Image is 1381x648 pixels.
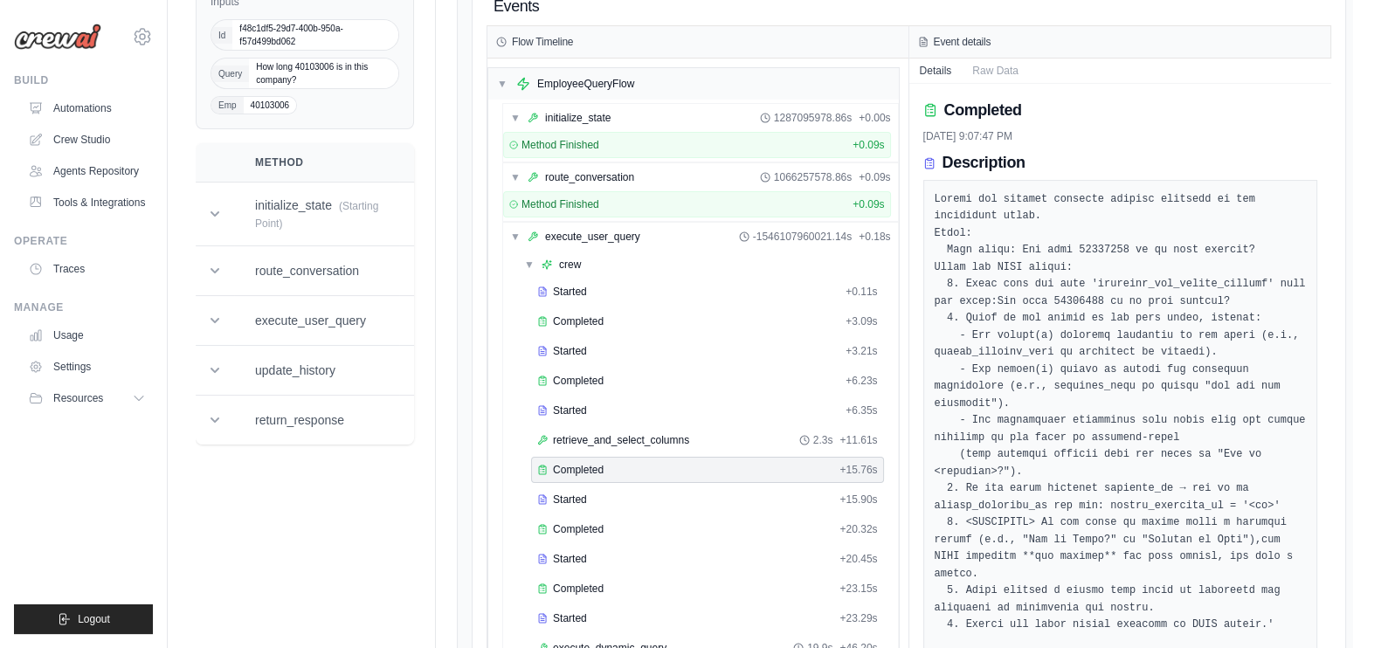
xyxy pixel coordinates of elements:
iframe: Chat Widget [1294,564,1381,648]
img: Logo [14,24,101,50]
th: Method [234,143,399,183]
h3: Description [943,154,1025,173]
td: return_response [234,396,399,445]
span: + 15.90s [839,493,877,507]
span: ▼ [497,77,508,91]
span: Completed [553,463,604,477]
span: + 23.29s [839,611,877,625]
span: + 3.09s [846,314,877,328]
span: 40103006 [244,97,297,114]
div: [DATE] 9:07:47 PM [923,129,1318,143]
span: Completed [553,374,604,388]
div: crew [559,258,581,272]
h3: Event details [934,35,991,49]
td: initialize_state [234,183,399,246]
span: Started [553,611,587,625]
span: f48c1df5-29d7-400b-950a-f57d499bd062 [232,20,398,50]
span: + 0.09s [859,170,890,184]
span: + 0.11s [846,285,877,299]
span: + 0.18s [859,230,890,244]
span: retrieve_and_select_columns [553,433,689,447]
span: Id [211,27,232,44]
span: Completed [553,582,604,596]
span: Started [553,403,587,417]
td: execute_user_query [234,296,399,346]
span: Started [553,493,587,507]
span: -1546107960021.14s [753,230,852,244]
a: Automations [21,94,153,122]
div: initialize_state [545,111,611,125]
span: Emp [211,97,244,114]
a: Agents Repository [21,157,153,185]
span: + 0.09s [853,197,884,211]
span: + 20.45s [839,552,877,566]
h3: Flow Timeline [512,35,573,49]
span: ▼ [510,170,521,184]
h2: Completed [944,98,1022,122]
span: 2.3s [813,433,833,447]
span: ▼ [524,258,535,272]
div: Operate [14,234,153,248]
span: ▼ [510,111,521,125]
span: ▼ [510,230,521,244]
div: Build [14,73,153,87]
span: Started [553,552,587,566]
span: + 3.21s [846,344,877,358]
span: 1287095978.86s [774,111,852,125]
span: Resources [53,391,103,405]
span: + 11.61s [839,433,877,447]
span: Logout [78,612,110,626]
button: Details [909,59,963,83]
span: How long 40103006 is in this company? [249,59,398,88]
th: Status [399,143,509,183]
span: + 6.35s [846,403,877,417]
span: 1066257578.86s [774,170,852,184]
span: Started [553,285,587,299]
span: Method Finished [521,197,599,211]
span: + 0.09s [853,138,884,152]
td: update_history [234,346,399,396]
div: execute_user_query [545,230,640,244]
a: Tools & Integrations [21,189,153,217]
span: Query [211,65,249,82]
div: route_conversation [545,170,634,184]
span: + 6.23s [846,374,877,388]
div: Manage [14,300,153,314]
a: Traces [21,255,153,283]
span: Method Finished [521,138,599,152]
button: Logout [14,604,153,634]
span: + 0.00s [859,111,890,125]
span: Completed [553,522,604,536]
button: Resources [21,384,153,412]
span: + 20.32s [839,522,877,536]
a: Crew Studio [21,126,153,154]
span: + 15.76s [839,463,877,477]
button: Raw Data [962,59,1029,83]
span: Completed [553,314,604,328]
a: Settings [21,353,153,381]
a: Usage [21,321,153,349]
span: Started [553,344,587,358]
td: route_conversation [234,246,399,296]
span: + 23.15s [839,582,877,596]
div: EmployeeQueryFlow [537,77,634,91]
